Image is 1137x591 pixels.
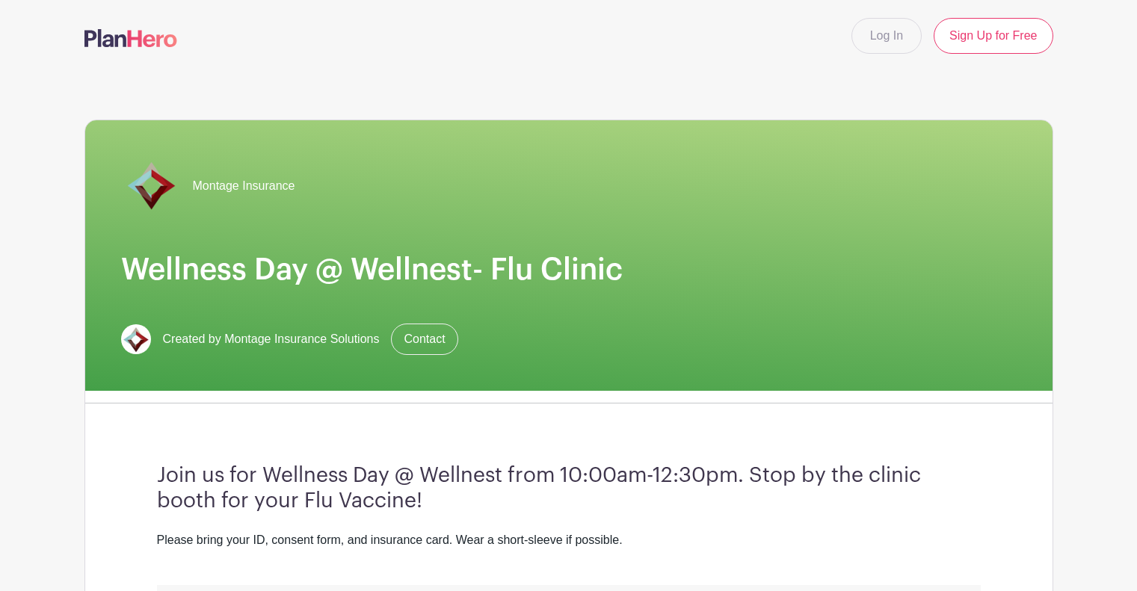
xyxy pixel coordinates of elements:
img: logo-507f7623f17ff9eddc593b1ce0a138ce2505c220e1c5a4e2b4648c50719b7d32.svg [84,29,177,47]
img: Montage_Symbol%20(transparent).png [121,156,181,216]
div: Please bring your ID, consent form, and insurance card. Wear a short-sleeve if possible. [157,531,981,549]
a: Contact [391,324,457,355]
a: Sign Up for Free [934,18,1053,54]
a: Log In [851,18,922,54]
h3: Join us for Wellness Day @ Wellnest from 10:00am-12:30pm. Stop by the clinic booth for your Flu V... [157,463,981,513]
span: Created by Montage Insurance Solutions [163,330,380,348]
span: Montage Insurance [193,177,295,195]
h1: Wellness Day @ Wellnest- Flu Clinic [121,252,1017,288]
img: Montage%20Star%20logo.png [121,324,151,354]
